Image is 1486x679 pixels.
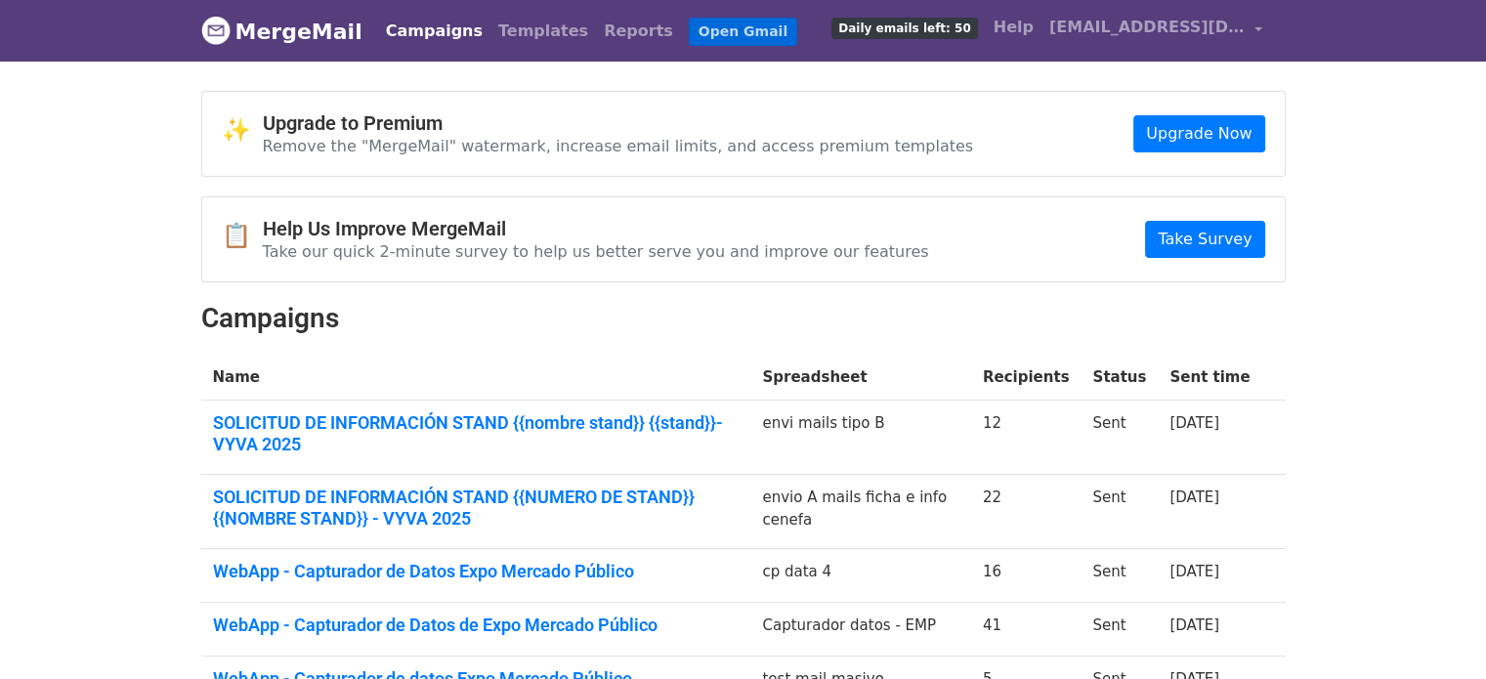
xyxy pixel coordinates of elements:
[1081,475,1158,549] td: Sent
[1169,616,1219,634] a: [DATE]
[1049,16,1245,39] span: [EMAIL_ADDRESS][DOMAIN_NAME]
[1388,585,1486,679] div: Widget de chat
[378,12,490,51] a: Campaigns
[263,217,929,240] h4: Help Us Improve MergeMail
[1145,221,1264,258] a: Take Survey
[1133,115,1264,152] a: Upgrade Now
[201,302,1286,335] h2: Campaigns
[1081,401,1158,475] td: Sent
[1081,549,1158,603] td: Sent
[750,603,970,657] td: Capturador datos - EMP
[1169,414,1219,432] a: [DATE]
[971,603,1082,657] td: 41
[1081,355,1158,401] th: Status
[689,18,797,46] a: Open Gmail
[263,241,929,262] p: Take our quick 2-minute survey to help us better serve you and improve our features
[824,8,985,47] a: Daily emails left: 50
[490,12,596,51] a: Templates
[222,116,263,145] span: ✨
[263,136,974,156] p: Remove the "MergeMail" watermark, increase email limits, and access premium templates
[201,11,362,52] a: MergeMail
[831,18,977,39] span: Daily emails left: 50
[750,401,970,475] td: envi mails tipo B
[222,222,263,250] span: 📋
[213,412,740,454] a: SOLICITUD DE INFORMACIÓN STAND {{nombre stand}} {{stand}}- VYVA 2025
[213,487,740,529] a: SOLICITUD DE INFORMACIÓN STAND {{NUMERO DE STAND}} {{NOMBRE STAND}} - VYVA 2025
[971,475,1082,549] td: 22
[750,355,970,401] th: Spreadsheet
[1169,488,1219,506] a: [DATE]
[750,549,970,603] td: cp data 4
[213,615,740,636] a: WebApp - Capturador de Datos de Expo Mercado Público
[1081,603,1158,657] td: Sent
[201,355,751,401] th: Name
[263,111,974,135] h4: Upgrade to Premium
[986,8,1041,47] a: Help
[750,475,970,549] td: envio A mails ficha e info cenefa
[213,561,740,582] a: WebApp - Capturador de Datos Expo Mercado Público
[1158,355,1261,401] th: Sent time
[1388,585,1486,679] iframe: Chat Widget
[971,401,1082,475] td: 12
[1041,8,1270,54] a: [EMAIL_ADDRESS][DOMAIN_NAME]
[1169,563,1219,580] a: [DATE]
[971,549,1082,603] td: 16
[596,12,681,51] a: Reports
[201,16,231,45] img: MergeMail logo
[971,355,1082,401] th: Recipients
